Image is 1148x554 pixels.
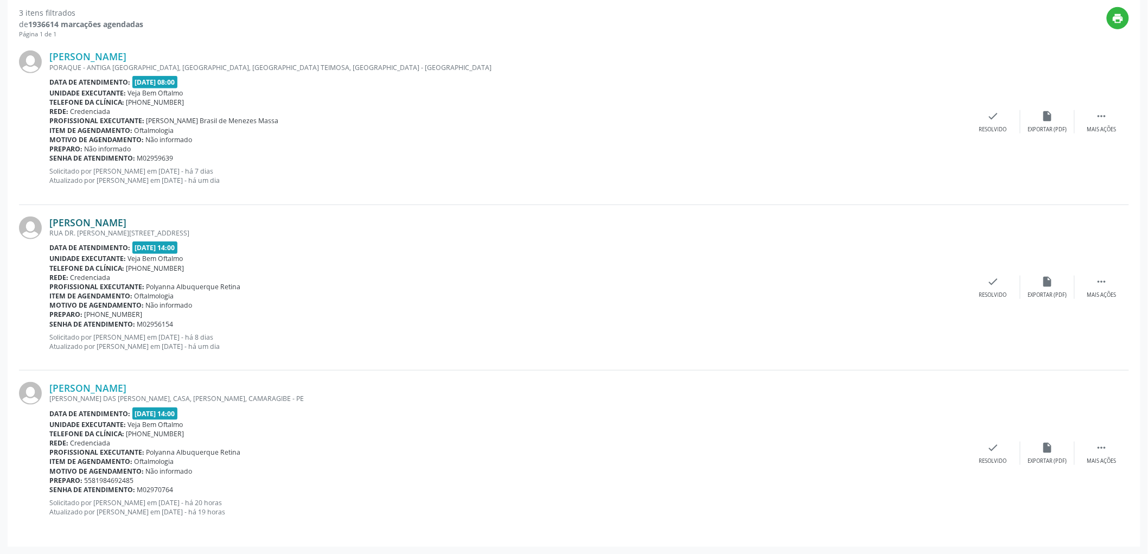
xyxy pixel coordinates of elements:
[1028,126,1067,133] div: Exportar (PDF)
[49,420,126,429] b: Unidade executante:
[71,273,111,282] span: Credenciada
[49,228,966,238] div: RUA DR. [PERSON_NAME][STREET_ADDRESS]
[28,19,143,29] strong: 1936614 marcações agendadas
[979,126,1007,133] div: Resolvido
[135,457,174,466] span: Oftalmologia
[49,429,124,438] b: Telefone da clínica:
[49,282,144,291] b: Profissional executante:
[49,409,130,418] b: Data de atendimento:
[49,154,135,163] b: Senha de atendimento:
[128,88,183,98] span: Veja Bem Oftalmo
[19,7,143,18] div: 3 itens filtrados
[49,476,82,485] b: Preparo:
[128,420,183,429] span: Veja Bem Oftalmo
[1042,110,1054,122] i: insert_drive_file
[132,407,178,420] span: [DATE] 14:00
[49,394,966,403] div: [PERSON_NAME] DAS [PERSON_NAME], CASA, [PERSON_NAME], CAMARAGIBE - PE
[49,243,130,252] b: Data de atendimento:
[1112,12,1124,24] i: print
[1096,110,1108,122] i: 
[49,301,144,310] b: Motivo de agendamento:
[146,467,193,476] span: Não informado
[49,88,126,98] b: Unidade executante:
[49,50,126,62] a: [PERSON_NAME]
[49,144,82,154] b: Preparo:
[49,485,135,494] b: Senha de atendimento:
[85,144,131,154] span: Não informado
[19,50,42,73] img: img
[49,126,132,135] b: Item de agendamento:
[126,429,184,438] span: [PHONE_NUMBER]
[49,320,135,329] b: Senha de atendimento:
[1028,291,1067,299] div: Exportar (PDF)
[1107,7,1129,29] button: print
[49,216,126,228] a: [PERSON_NAME]
[49,310,82,319] b: Preparo:
[146,135,193,144] span: Não informado
[979,457,1007,465] div: Resolvido
[49,264,124,273] b: Telefone da clínica:
[71,107,111,116] span: Credenciada
[71,438,111,448] span: Credenciada
[49,273,68,282] b: Rede:
[19,216,42,239] img: img
[49,382,126,394] a: [PERSON_NAME]
[135,126,174,135] span: Oftalmologia
[85,310,143,319] span: [PHONE_NUMBER]
[49,116,144,125] b: Profissional executante:
[19,382,42,405] img: img
[987,110,999,122] i: check
[146,301,193,310] span: Não informado
[1087,457,1117,465] div: Mais ações
[49,254,126,263] b: Unidade executante:
[1087,291,1117,299] div: Mais ações
[132,76,178,88] span: [DATE] 08:00
[135,291,174,301] span: Oftalmologia
[49,78,130,87] b: Data de atendimento:
[132,241,178,254] span: [DATE] 14:00
[49,291,132,301] b: Item de agendamento:
[1028,457,1067,465] div: Exportar (PDF)
[126,264,184,273] span: [PHONE_NUMBER]
[137,485,174,494] span: M02970764
[987,442,999,454] i: check
[979,291,1007,299] div: Resolvido
[49,467,144,476] b: Motivo de agendamento:
[49,167,966,185] p: Solicitado por [PERSON_NAME] em [DATE] - há 7 dias Atualizado por [PERSON_NAME] em [DATE] - há um...
[49,448,144,457] b: Profissional executante:
[49,457,132,466] b: Item de agendamento:
[85,476,134,485] span: 5581984692485
[19,30,143,39] div: Página 1 de 1
[49,98,124,107] b: Telefone da clínica:
[1096,442,1108,454] i: 
[49,438,68,448] b: Rede:
[1087,126,1117,133] div: Mais ações
[128,254,183,263] span: Veja Bem Oftalmo
[19,18,143,30] div: de
[1042,276,1054,288] i: insert_drive_file
[146,282,241,291] span: Polyanna Albuquerque Retina
[1042,442,1054,454] i: insert_drive_file
[126,98,184,107] span: [PHONE_NUMBER]
[146,448,241,457] span: Polyanna Albuquerque Retina
[49,107,68,116] b: Rede:
[49,333,966,351] p: Solicitado por [PERSON_NAME] em [DATE] - há 8 dias Atualizado por [PERSON_NAME] em [DATE] - há um...
[137,320,174,329] span: M02956154
[1096,276,1108,288] i: 
[137,154,174,163] span: M02959639
[49,498,966,517] p: Solicitado por [PERSON_NAME] em [DATE] - há 20 horas Atualizado por [PERSON_NAME] em [DATE] - há ...
[987,276,999,288] i: check
[146,116,279,125] span: [PERSON_NAME] Brasil de Menezes Massa
[49,63,966,72] div: PORAQUE - ANTIGA [GEOGRAPHIC_DATA], [GEOGRAPHIC_DATA], [GEOGRAPHIC_DATA] TEIMOSA, [GEOGRAPHIC_DAT...
[49,135,144,144] b: Motivo de agendamento:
